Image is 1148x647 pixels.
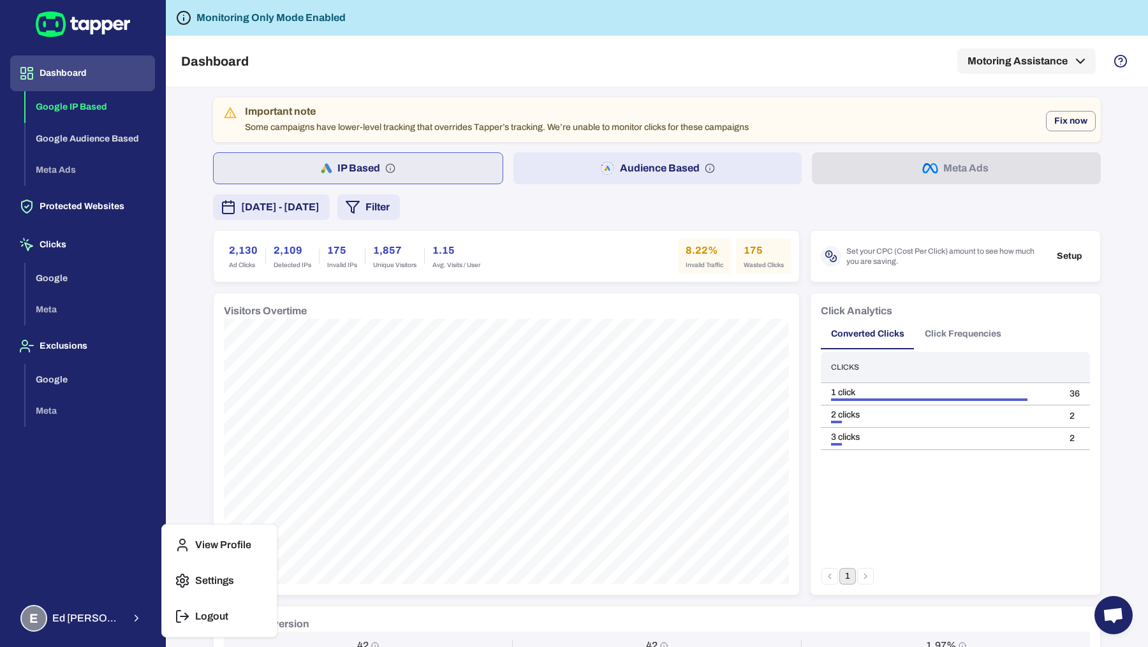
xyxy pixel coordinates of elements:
p: Settings [195,574,234,587]
p: View Profile [195,539,251,551]
button: View Profile [167,530,272,560]
button: Logout [167,601,272,632]
button: Settings [167,565,272,596]
div: Open chat [1094,596,1133,634]
p: Logout [195,610,228,623]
